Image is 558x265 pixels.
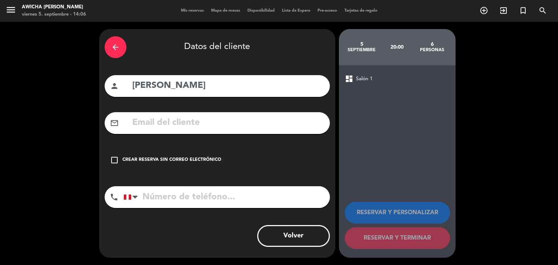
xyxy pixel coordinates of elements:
[344,47,380,53] div: septiembre
[244,9,278,13] span: Disponibilidad
[480,6,488,15] i: add_circle_outline
[519,6,527,15] i: turned_in_not
[22,11,86,18] div: viernes 5. septiembre - 14:06
[314,9,341,13] span: Pre-acceso
[499,6,508,15] i: exit_to_app
[345,202,450,224] button: RESERVAR Y PERSONALIZAR
[110,156,119,164] i: check_box_outline_blank
[132,78,324,93] input: Nombre del cliente
[110,193,118,201] i: phone
[207,9,244,13] span: Mapa de mesas
[111,43,120,52] i: arrow_back
[415,41,450,47] div: 6
[5,4,16,18] button: menu
[278,9,314,13] span: Lista de Espera
[257,225,330,247] button: Volver
[122,156,221,164] div: Crear reserva sin correo electrónico
[22,4,86,11] div: Awicha [PERSON_NAME]
[132,115,324,130] input: Email del cliente
[124,186,330,208] input: Número de teléfono...
[379,34,415,60] div: 20:00
[345,74,353,83] span: dashboard
[124,187,141,208] div: Peru (Perú): +51
[345,227,450,249] button: RESERVAR Y TERMINAR
[538,6,547,15] i: search
[110,119,119,127] i: mail_outline
[344,41,380,47] div: 5
[341,9,381,13] span: Tarjetas de regalo
[110,82,119,90] i: person
[5,4,16,15] i: menu
[356,75,373,83] span: Salón 1
[105,34,330,60] div: Datos del cliente
[177,9,207,13] span: Mis reservas
[415,47,450,53] div: personas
